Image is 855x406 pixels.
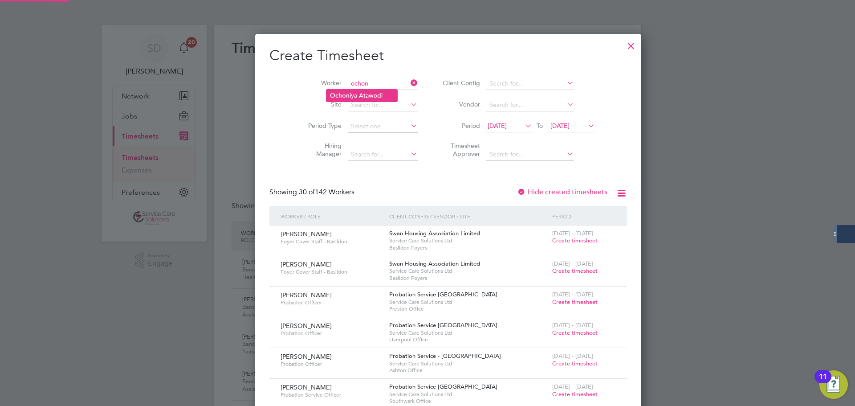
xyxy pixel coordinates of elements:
input: Select one [348,120,418,133]
div: Worker / Role [278,206,387,226]
span: [DATE] [550,122,570,130]
span: Probation Service [GEOGRAPHIC_DATA] [389,291,497,298]
input: Search for... [486,78,574,90]
span: Probation Officer [281,330,383,337]
span: Create timesheet [552,237,598,244]
span: Probation Officer [281,361,383,368]
label: Vendor [440,100,480,108]
span: 142 Workers [299,188,354,197]
span: [PERSON_NAME] [281,353,332,361]
span: Probation Service [GEOGRAPHIC_DATA] [389,321,497,329]
span: Basildon Foyers [389,244,548,251]
button: Open Resource Center, 11 new notifications [819,370,848,399]
span: [DATE] - [DATE] [552,321,593,329]
span: 30 of [299,188,315,197]
input: Search for... [486,148,574,161]
label: Period Type [301,122,342,130]
div: Showing [269,188,356,197]
span: Service Care Solutions Ltd [389,237,548,244]
span: Foyer Cover Staff - Basildon [281,238,383,245]
span: [DATE] - [DATE] [552,352,593,360]
span: Probation Service [GEOGRAPHIC_DATA] [389,383,497,390]
span: [PERSON_NAME] [281,383,332,391]
span: Probation Officer [281,299,383,306]
span: Probation Service - [GEOGRAPHIC_DATA] [389,352,501,360]
span: Service Care Solutions Ltd [389,360,548,367]
input: Search for... [348,78,418,90]
span: [DATE] - [DATE] [552,260,593,267]
span: Southwark Office [389,398,548,405]
span: [DATE] [488,122,507,130]
span: [DATE] - [DATE] [552,230,593,237]
span: To [534,120,546,131]
span: [PERSON_NAME] [281,291,332,299]
label: Client Config [440,79,480,87]
span: [DATE] - [DATE] [552,383,593,390]
h2: Create Timesheet [269,46,627,65]
span: Swan Housing Association Limited [389,260,480,267]
span: Service Care Solutions Ltd [389,299,548,306]
label: Hide created timesheets [517,188,607,197]
span: Create timesheet [552,267,598,275]
div: Period [550,206,618,226]
label: Hiring Manager [301,142,342,158]
span: Basildon Foyers [389,275,548,282]
div: Client Config / Vendor / Site [387,206,550,226]
label: Timesheet Approver [440,142,480,158]
b: Ochon [330,92,350,99]
input: Search for... [486,99,574,111]
label: Worker [301,79,342,87]
span: [PERSON_NAME] [281,260,332,268]
label: Site [301,100,342,108]
input: Search for... [348,99,418,111]
span: Create timesheet [552,329,598,336]
span: Ashton Office [389,367,548,374]
span: Service Care Solutions Ltd [389,329,548,336]
span: Liverpool Office [389,336,548,343]
span: [PERSON_NAME] [281,322,332,330]
span: [DATE] - [DATE] [552,291,593,298]
span: Foyer Cover Staff - Basildon [281,268,383,275]
input: Search for... [348,148,418,161]
span: [PERSON_NAME] [281,230,332,238]
span: Probation Service Officer [281,391,383,398]
span: Swan Housing Association Limited [389,230,480,237]
label: Period [440,122,480,130]
span: Create timesheet [552,360,598,367]
span: Preston Office [389,305,548,312]
li: iya Atawodi [326,90,397,102]
span: Service Care Solutions Ltd [389,267,548,275]
span: Create timesheet [552,298,598,306]
span: Create timesheet [552,390,598,398]
div: 11 [819,377,827,388]
span: Service Care Solutions Ltd [389,391,548,398]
